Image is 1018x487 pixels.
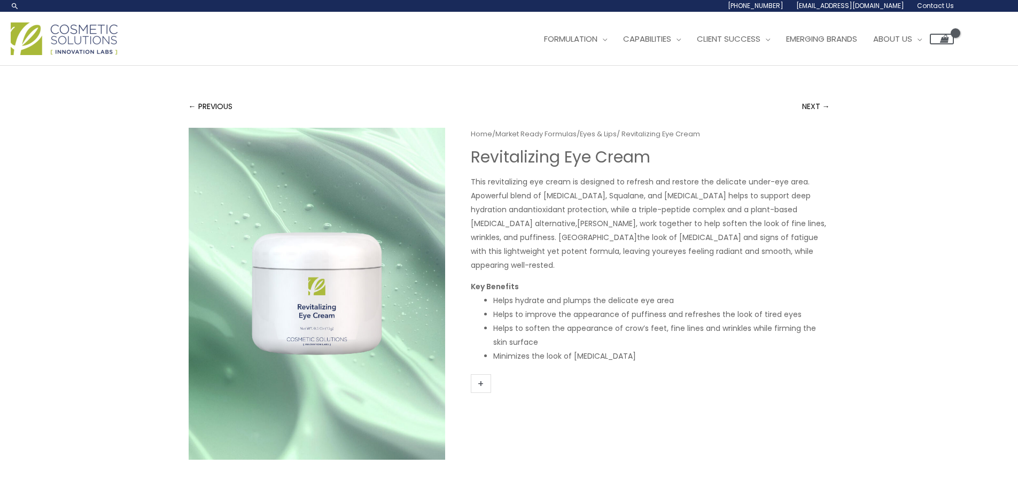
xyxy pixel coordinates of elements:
[778,23,865,55] a: Emerging Brands
[471,232,818,257] span: the look of [MEDICAL_DATA] and signs of fatigue with this lightweight yet potent formula, leaving...
[796,1,904,10] span: [EMAIL_ADDRESS][DOMAIN_NAME]
[11,22,118,55] img: Cosmetic Solutions Logo
[493,321,830,349] li: Helps to soften the appearance of crow’s feet, fine lines and wrinkles while firming the skin sur...
[471,218,826,243] span: [PERSON_NAME], work together to help soften the look of fine lines, wrinkles, and puffiness. [GEO...
[615,23,689,55] a: Capabilities
[471,128,830,141] nav: Breadcrumb
[189,96,232,117] a: ← PREVIOUS
[493,293,830,307] li: Helps hydrate and plumps the delicate eye area
[873,33,912,44] span: About Us
[528,23,954,55] nav: Site Navigation
[471,281,519,292] strong: Key Benefits
[471,204,797,229] span: antioxidant protection, while a triple-peptide complex and a plant-based [MEDICAL_DATA] alternative,
[728,1,783,10] span: [PHONE_NUMBER]
[495,129,577,139] a: Market Ready Formulas
[493,349,830,363] li: Minimizes the look of [MEDICAL_DATA]
[544,33,597,44] span: Formulation
[580,129,617,139] a: Eyes & Lips
[697,33,760,44] span: Client Success
[536,23,615,55] a: Formulation
[471,129,492,139] a: Home
[865,23,930,55] a: About Us
[623,33,671,44] span: Capabilities
[930,34,954,44] a: View Shopping Cart, empty
[471,190,811,215] span: powerful blend of [MEDICAL_DATA], Squalane, and [MEDICAL_DATA] helps to support deep hydration and
[11,2,19,10] a: Search icon link
[471,148,830,167] h1: Revitalizing ​Eye Cream
[689,23,778,55] a: Client Success
[917,1,954,10] span: Contact Us
[802,96,830,117] a: NEXT →
[493,307,830,321] li: Helps to improve the appearance of puffiness and refreshes the look of tired eyes
[471,176,810,201] span: This revitalizing eye cream is designed to refresh and restore the delicate under-eye area. A
[189,128,445,459] img: Revitalizing ​Eye Cream
[786,33,857,44] span: Emerging Brands
[471,374,491,393] a: +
